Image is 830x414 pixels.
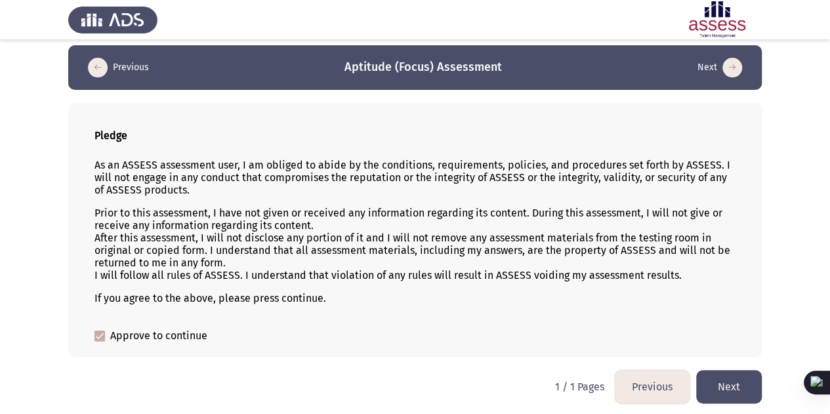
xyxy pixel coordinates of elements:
[344,59,502,75] h3: Aptitude (Focus) Assessment
[555,381,604,393] p: 1 / 1 Pages
[696,370,762,404] button: load next page
[94,292,736,304] p: If you agree to the above, please press continue.
[694,57,746,78] button: load next page
[94,129,127,142] b: Pledge
[110,328,207,344] span: Approve to continue
[94,159,736,196] p: As an ASSESS assessment user, I am obliged to abide by the conditions, requirements, policies, an...
[84,57,153,78] button: load previous page
[94,207,736,281] p: Prior to this assessment, I have not given or received any information regarding its content. Dur...
[673,1,762,38] img: Assessment logo of ASSESS Focus Assessment - Numerical Reasoning (EN/AR) (Basic - IB)
[68,1,157,38] img: Assess Talent Management logo
[615,370,690,404] button: load previous page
